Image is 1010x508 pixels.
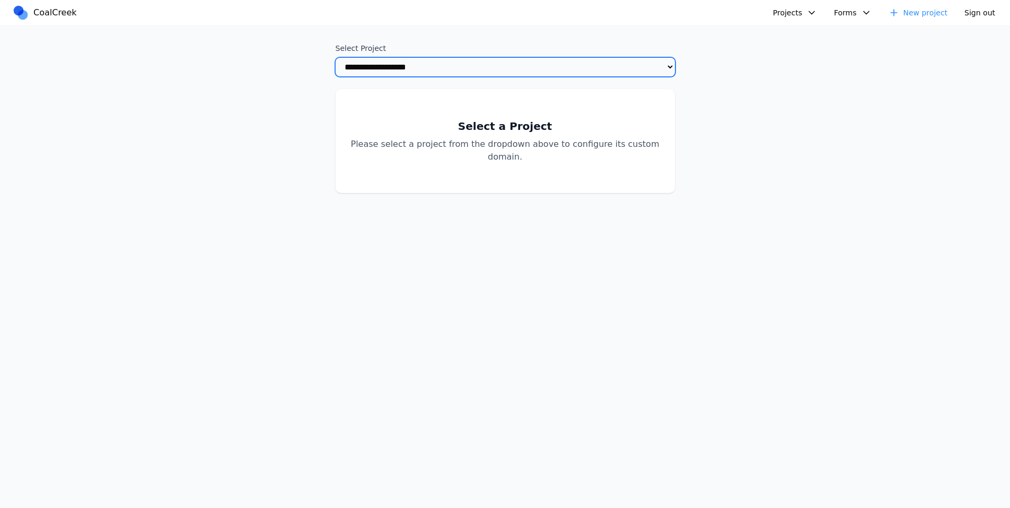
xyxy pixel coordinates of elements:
[828,4,878,21] button: Forms
[882,4,954,21] a: New project
[33,6,77,19] span: CoalCreek
[767,4,823,21] button: Projects
[348,138,662,163] p: Please select a project from the dropdown above to configure its custom domain.
[348,119,662,134] h2: Select a Project
[958,4,1002,21] button: Sign out
[336,43,675,54] label: Select Project
[12,5,81,21] a: CoalCreek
